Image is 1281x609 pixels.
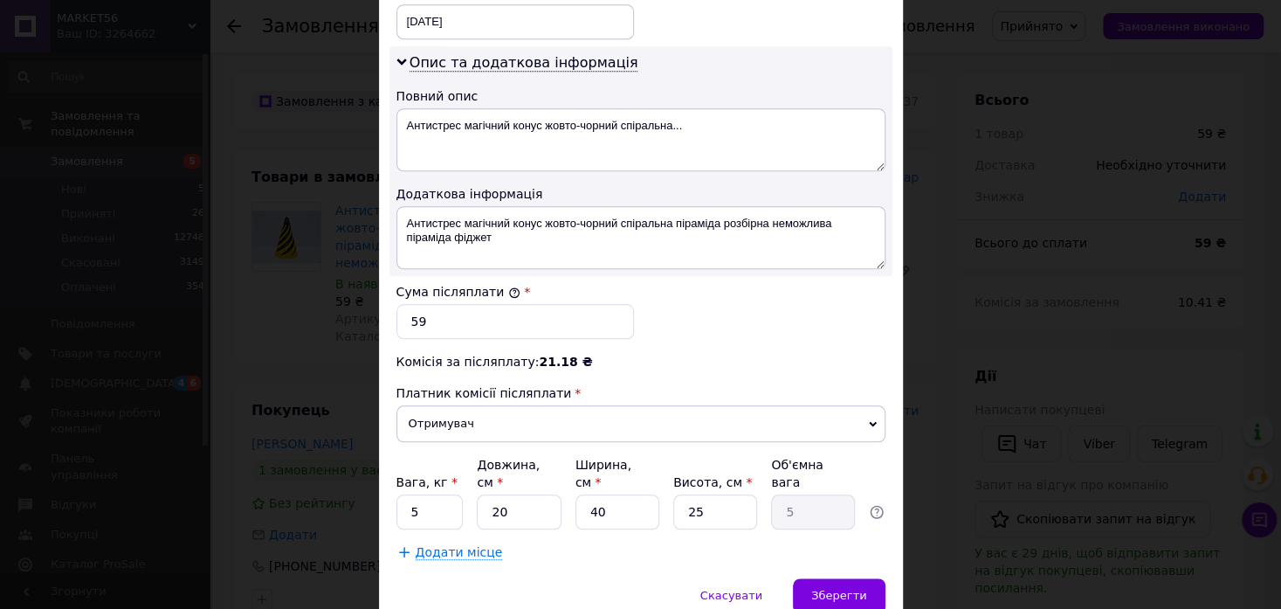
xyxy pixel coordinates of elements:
[396,185,885,203] div: Додаткова інформація
[396,87,885,105] div: Повний опис
[673,475,752,489] label: Висота, см
[539,355,592,369] span: 21.18 ₴
[396,206,885,269] textarea: Антистрес магічний конус жовто-чорний спіральна піраміда розбірна неможлива піраміда фіджет
[396,386,572,400] span: Платник комісії післяплати
[396,475,458,489] label: Вага, кг
[396,285,520,299] label: Сума післяплати
[811,589,866,602] span: Зберегти
[477,458,540,489] label: Довжина, см
[771,456,855,491] div: Об'ємна вага
[575,458,631,489] label: Ширина, см
[410,54,638,72] span: Опис та додаткова інформація
[416,545,503,560] span: Додати місце
[396,108,885,171] textarea: Антистрес магічний конус жовто-чорний спіральна...
[396,353,885,370] div: Комісія за післяплату:
[700,589,762,602] span: Скасувати
[396,405,885,442] span: Отримувач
